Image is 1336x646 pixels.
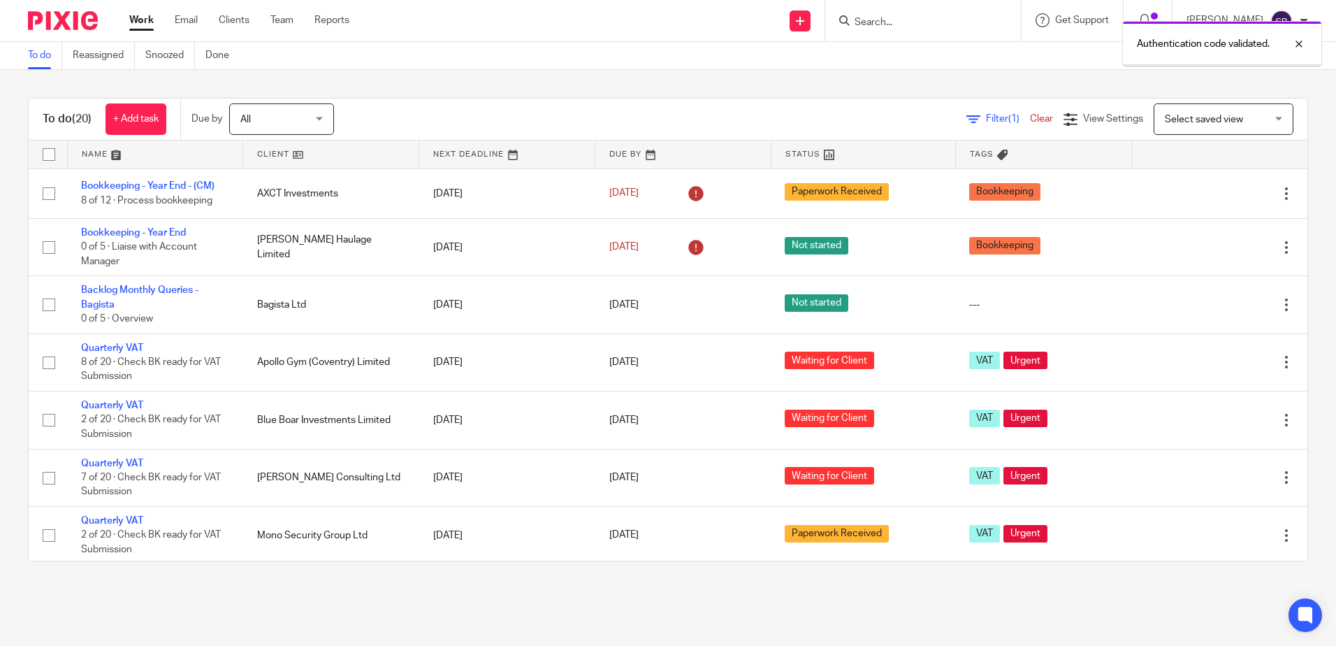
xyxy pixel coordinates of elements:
span: VAT [969,467,1000,484]
span: [DATE] [609,473,639,482]
td: Mono Security Group Ltd [243,507,419,564]
a: Quarterly VAT [81,401,143,410]
a: Done [205,42,240,69]
span: 2 of 20 · Check BK ready for VAT Submission [81,531,221,555]
td: [PERSON_NAME] Consulting Ltd [243,449,419,506]
span: Tags [970,150,994,158]
span: 0 of 5 · Overview [81,314,153,324]
span: VAT [969,410,1000,427]
span: [DATE] [609,415,639,425]
span: (20) [72,113,92,124]
span: [DATE] [609,189,639,199]
span: Not started [785,294,848,312]
span: Paperwork Received [785,525,889,543]
span: Urgent [1003,352,1047,369]
a: Clients [219,13,249,27]
td: Bagista Ltd [243,276,419,333]
span: Urgent [1003,410,1047,427]
td: [DATE] [419,392,595,449]
span: VAT [969,352,1000,369]
span: All [240,115,251,124]
span: Bookkeeping [969,183,1040,201]
span: [DATE] [609,531,639,540]
span: Waiting for Client [785,410,874,427]
a: Backlog Monthly Queries - Bagista [81,285,198,309]
a: Quarterly VAT [81,459,143,468]
span: VAT [969,525,1000,543]
p: Authentication code validated. [1137,37,1270,51]
a: Work [129,13,154,27]
td: [DATE] [419,333,595,391]
a: Clear [1030,114,1053,124]
span: Waiting for Client [785,467,874,484]
h1: To do [43,112,92,127]
a: Quarterly VAT [81,516,143,526]
a: Snoozed [145,42,195,69]
td: [DATE] [419,507,595,564]
a: Email [175,13,198,27]
span: [DATE] [609,357,639,367]
a: Bookkeeping - Year End [81,228,186,238]
td: [PERSON_NAME] Haulage Limited [243,218,419,275]
a: Bookkeeping - Year End - (CM) [81,181,215,191]
div: --- [969,298,1117,312]
img: svg%3E [1270,10,1293,32]
span: 8 of 12 · Process bookkeeping [81,196,212,206]
a: Quarterly VAT [81,343,143,353]
td: [DATE] [419,449,595,506]
p: Due by [191,112,222,126]
td: [DATE] [419,218,595,275]
span: (1) [1008,114,1019,124]
span: Waiting for Client [785,352,874,369]
a: Team [270,13,293,27]
td: AXCT Investments [243,168,419,218]
span: 0 of 5 · Liaise with Account Manager [81,243,197,267]
td: Blue Boar Investments Limited [243,392,419,449]
span: Select saved view [1165,115,1243,124]
span: Paperwork Received [785,183,889,201]
span: Urgent [1003,525,1047,543]
a: + Add task [106,103,166,135]
td: [DATE] [419,168,595,218]
a: Reassigned [73,42,135,69]
span: [DATE] [609,242,639,252]
span: [DATE] [609,300,639,310]
span: Bookkeeping [969,237,1040,254]
img: Pixie [28,11,98,30]
a: Reports [314,13,349,27]
td: [DATE] [419,276,595,333]
span: View Settings [1083,114,1143,124]
a: To do [28,42,62,69]
span: Filter [986,114,1030,124]
span: 8 of 20 · Check BK ready for VAT Submission [81,357,221,382]
span: 2 of 20 · Check BK ready for VAT Submission [81,415,221,440]
span: Urgent [1003,467,1047,484]
td: Apollo Gym (Coventry) Limited [243,333,419,391]
span: 7 of 20 · Check BK ready for VAT Submission [81,473,221,497]
span: Not started [785,237,848,254]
